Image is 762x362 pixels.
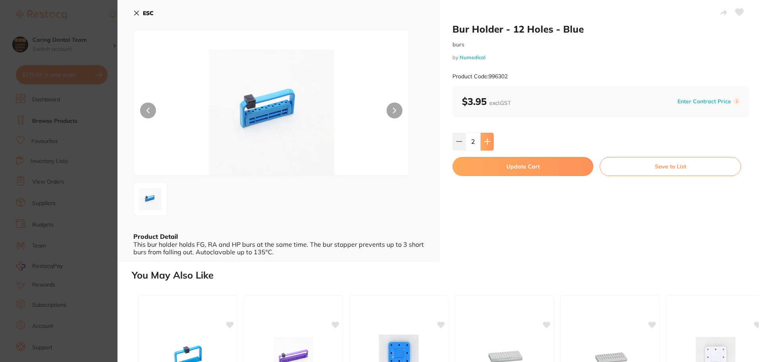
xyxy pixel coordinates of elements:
b: ESC [143,10,154,17]
small: Product Code: 996302 [452,73,508,80]
img: ZmYtanBn [189,50,354,175]
button: Enter Contract Price [675,98,733,105]
button: Save to List [600,157,741,176]
h2: Bur Holder - 12 Holes - Blue [452,23,749,35]
small: burs [452,41,749,48]
b: Product Detail [133,232,178,240]
button: ESC [133,6,154,20]
img: ZmYtanBn [136,185,165,213]
label: i [733,98,740,105]
b: $3.95 [462,95,511,107]
button: Update Cart [452,157,593,176]
div: This bur holder holds FG, RA and HP burs at the same time. The bur stopper prevents up to 3 short... [133,241,424,256]
span: excl. GST [489,99,511,106]
small: by [452,54,749,60]
a: Numedical [460,54,485,60]
h2: You May Also Like [132,270,759,281]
